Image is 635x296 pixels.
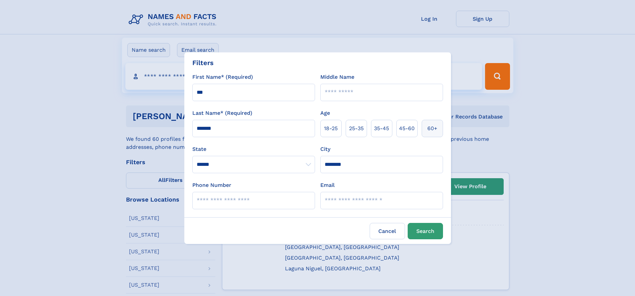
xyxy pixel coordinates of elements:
label: First Name* (Required) [192,73,253,81]
label: State [192,145,315,153]
span: 45‑60 [399,124,415,132]
span: 18‑25 [324,124,338,132]
label: Last Name* (Required) [192,109,252,117]
label: Middle Name [320,73,354,81]
span: 25‑35 [349,124,364,132]
span: 60+ [427,124,437,132]
button: Search [408,223,443,239]
label: Phone Number [192,181,231,189]
label: Age [320,109,330,117]
label: City [320,145,330,153]
label: Cancel [370,223,405,239]
label: Email [320,181,335,189]
div: Filters [192,58,214,68]
span: 35‑45 [374,124,389,132]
